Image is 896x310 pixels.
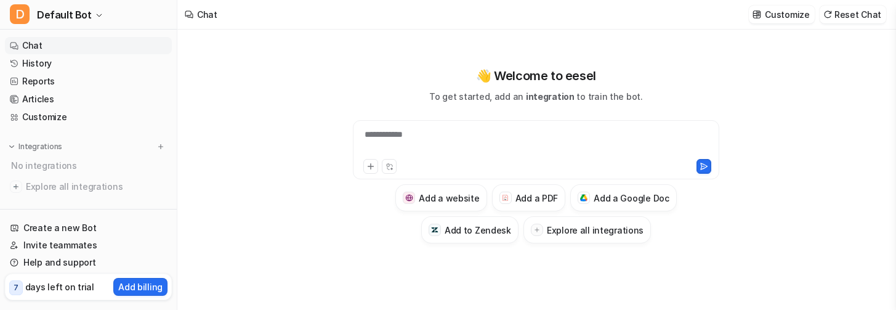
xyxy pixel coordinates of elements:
a: Help and support [5,254,172,271]
img: Add a Google Doc [580,194,588,202]
img: customize [753,10,761,19]
h3: Explore all integrations [547,224,644,237]
h3: Add to Zendesk [445,224,511,237]
button: Reset Chat [820,6,886,23]
button: Add a websiteAdd a website [395,184,486,211]
p: 7 [14,282,18,293]
p: days left on trial [25,280,94,293]
span: D [10,4,30,24]
a: Reports [5,73,172,90]
button: Explore all integrations [523,216,651,243]
a: Customize [5,108,172,126]
img: explore all integrations [10,181,22,193]
a: Create a new Bot [5,219,172,237]
a: Articles [5,91,172,108]
img: Add a website [405,194,413,202]
p: 👋 Welcome to eesel [476,67,596,85]
button: Add a PDFAdd a PDF [492,184,565,211]
h3: Add a website [419,192,479,205]
img: Add a PDF [501,194,509,202]
a: Invite teammates [5,237,172,254]
span: integration [526,91,575,102]
img: expand menu [7,142,16,151]
img: reset [823,10,832,19]
div: No integrations [7,155,172,176]
p: To get started, add an to train the bot. [429,90,642,103]
h3: Add a PDF [515,192,558,205]
p: Customize [765,8,809,21]
h3: Add a Google Doc [594,192,669,205]
button: Add a Google DocAdd a Google Doc [570,184,677,211]
img: Add to Zendesk [431,226,439,234]
a: Chat [5,37,172,54]
button: Integrations [5,141,66,153]
span: Default Bot [37,6,92,23]
a: Explore all integrations [5,178,172,195]
button: Add billing [113,278,167,296]
button: Customize [749,6,814,23]
span: Explore all integrations [26,177,167,197]
button: Add to ZendeskAdd to Zendesk [421,216,519,243]
img: menu_add.svg [156,142,165,151]
a: History [5,55,172,72]
p: Add billing [118,280,163,293]
p: Integrations [18,142,62,152]
div: Chat [197,8,217,21]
